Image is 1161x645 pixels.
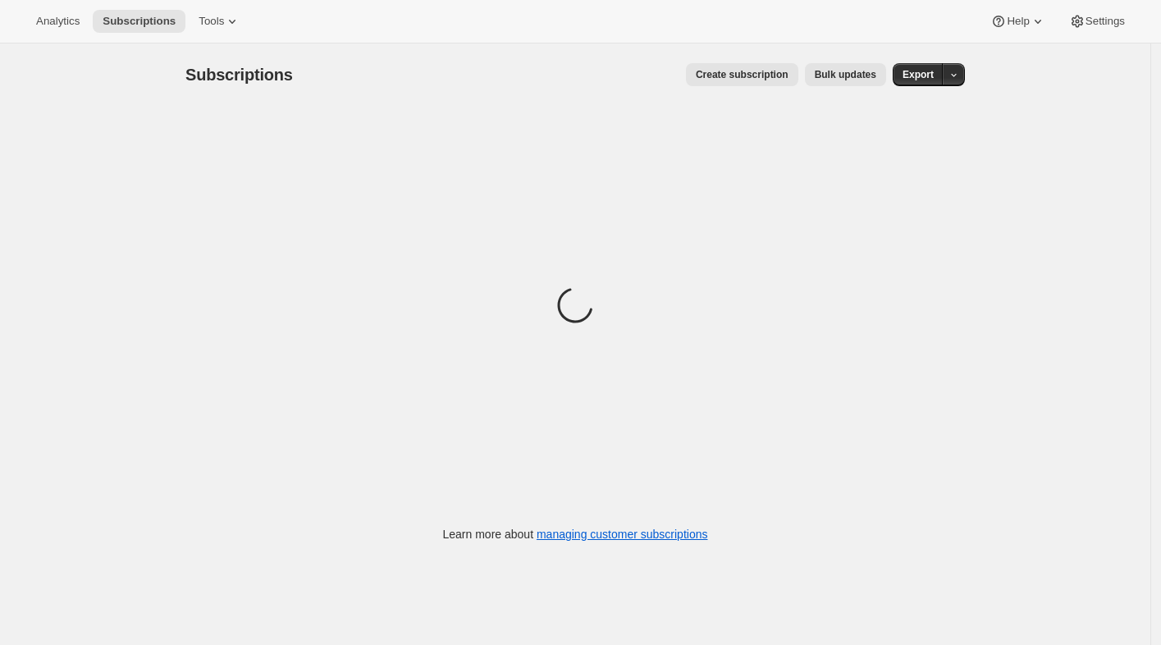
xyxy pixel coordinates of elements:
[1007,15,1029,28] span: Help
[443,526,708,542] p: Learn more about
[26,10,89,33] button: Analytics
[103,15,176,28] span: Subscriptions
[815,68,876,81] span: Bulk updates
[686,63,798,86] button: Create subscription
[537,528,708,541] a: managing customer subscriptions
[36,15,80,28] span: Analytics
[1059,10,1135,33] button: Settings
[903,68,934,81] span: Export
[1086,15,1125,28] span: Settings
[93,10,185,33] button: Subscriptions
[696,68,788,81] span: Create subscription
[185,66,293,84] span: Subscriptions
[980,10,1055,33] button: Help
[189,10,250,33] button: Tools
[199,15,224,28] span: Tools
[893,63,944,86] button: Export
[805,63,886,86] button: Bulk updates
